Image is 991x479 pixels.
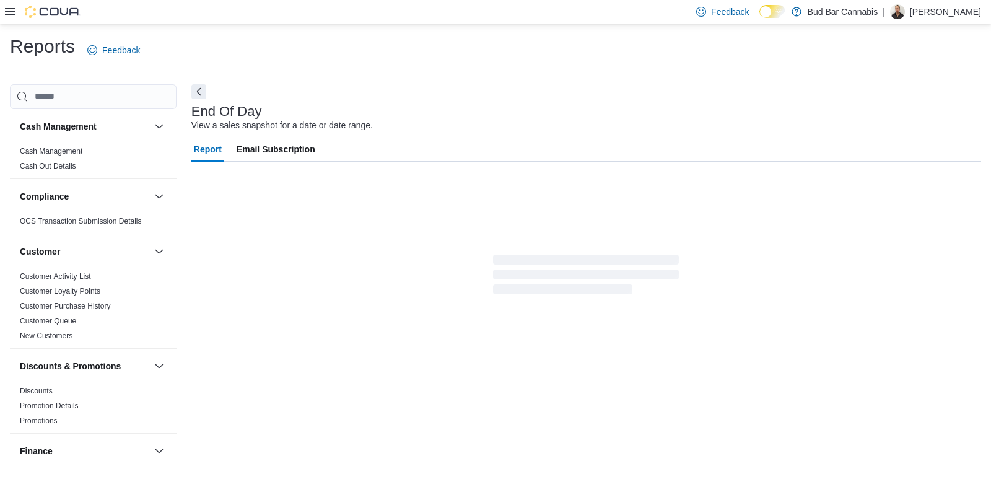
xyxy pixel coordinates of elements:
span: Email Subscription [237,137,315,162]
span: Discounts [20,386,53,396]
a: Customer Activity List [20,272,91,281]
p: | [883,4,885,19]
h3: Cash Management [20,120,97,133]
span: Report [194,137,222,162]
button: Discounts & Promotions [152,359,167,374]
a: Customer Queue [20,317,76,325]
span: Dark Mode [759,18,760,19]
h3: Finance [20,445,53,457]
a: Feedback [82,38,145,63]
button: Customer [20,245,149,258]
h3: Discounts & Promotions [20,360,121,372]
span: Feedback [711,6,749,18]
a: Discounts [20,387,53,395]
a: Customer Purchase History [20,302,111,310]
h3: End Of Day [191,104,262,119]
button: Cash Management [152,119,167,134]
a: Promotions [20,416,58,425]
a: Cash Out Details [20,162,76,170]
span: Loading [493,257,679,297]
p: Bud Bar Cannabis [808,4,878,19]
span: Customer Loyalty Points [20,286,100,296]
div: Stephanie M [890,4,905,19]
span: Feedback [102,44,140,56]
button: Finance [20,445,149,457]
h1: Reports [10,34,75,59]
a: Cash Management [20,147,82,156]
button: Customer [152,244,167,259]
span: Customer Purchase History [20,301,111,311]
div: Discounts & Promotions [10,384,177,433]
button: Discounts & Promotions [20,360,149,372]
a: Promotion Details [20,402,79,410]
h3: Customer [20,245,60,258]
input: Dark Mode [759,5,785,18]
p: [PERSON_NAME] [910,4,981,19]
button: Compliance [152,189,167,204]
button: Finance [152,444,167,459]
a: Customer Loyalty Points [20,287,100,296]
span: Customer Queue [20,316,76,326]
span: Cash Management [20,146,82,156]
a: OCS Transaction Submission Details [20,217,142,226]
h3: Compliance [20,190,69,203]
img: Cova [25,6,81,18]
div: Cash Management [10,144,177,178]
a: New Customers [20,332,72,340]
span: OCS Transaction Submission Details [20,216,142,226]
span: Promotions [20,416,58,426]
div: Compliance [10,214,177,234]
span: Customer Activity List [20,271,91,281]
button: Cash Management [20,120,149,133]
div: Customer [10,269,177,348]
div: View a sales snapshot for a date or date range. [191,119,373,132]
button: Compliance [20,190,149,203]
span: Cash Out Details [20,161,76,171]
button: Next [191,84,206,99]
